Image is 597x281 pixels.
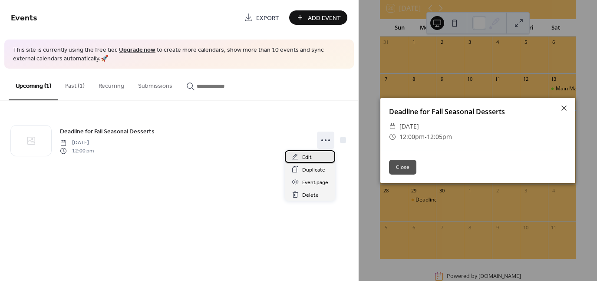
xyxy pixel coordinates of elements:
[256,13,279,23] span: Export
[302,178,328,187] span: Event page
[11,10,37,26] span: Events
[399,132,425,141] span: 12:00pm
[60,139,94,147] span: [DATE]
[425,132,427,141] span: -
[427,132,452,141] span: 12:05pm
[58,69,92,99] button: Past (1)
[380,106,575,117] div: Deadline for Fall Seasonal Desserts
[237,10,286,25] a: Export
[389,160,416,175] button: Close
[119,44,155,56] a: Upgrade now
[13,46,345,63] span: This site is currently using the free tier. to create more calendars, show more than 10 events an...
[302,165,325,175] span: Duplicate
[92,69,131,99] button: Recurring
[308,13,341,23] span: Add Event
[389,121,396,132] div: ​
[131,69,179,99] button: Submissions
[302,191,319,200] span: Delete
[389,132,396,142] div: ​
[60,147,94,155] span: 12:00 pm
[289,10,347,25] button: Add Event
[60,126,155,136] a: Deadline for Fall Seasonal Desserts
[9,69,58,100] button: Upcoming (1)
[302,153,312,162] span: Edit
[60,127,155,136] span: Deadline for Fall Seasonal Desserts
[399,121,419,132] span: [DATE]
